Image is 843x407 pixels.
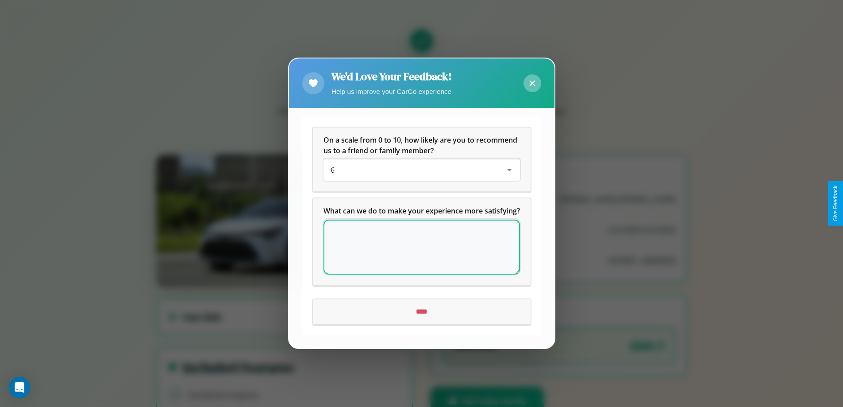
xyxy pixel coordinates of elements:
span: 6 [331,166,335,175]
h2: We'd Love Your Feedback! [331,69,452,84]
div: Give Feedback [832,186,839,221]
span: What can we do to make your experience more satisfying? [323,206,520,216]
p: Help us improve your CarGo experience [331,85,452,97]
span: On a scale from 0 to 10, how likely are you to recommend us to a friend or family member? [323,136,519,156]
h5: On a scale from 0 to 10, how likely are you to recommend us to a friend or family member? [323,135,520,156]
div: On a scale from 0 to 10, how likely are you to recommend us to a friend or family member? [313,128,531,192]
div: Open Intercom Messenger [9,377,30,398]
div: On a scale from 0 to 10, how likely are you to recommend us to a friend or family member? [323,160,520,181]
